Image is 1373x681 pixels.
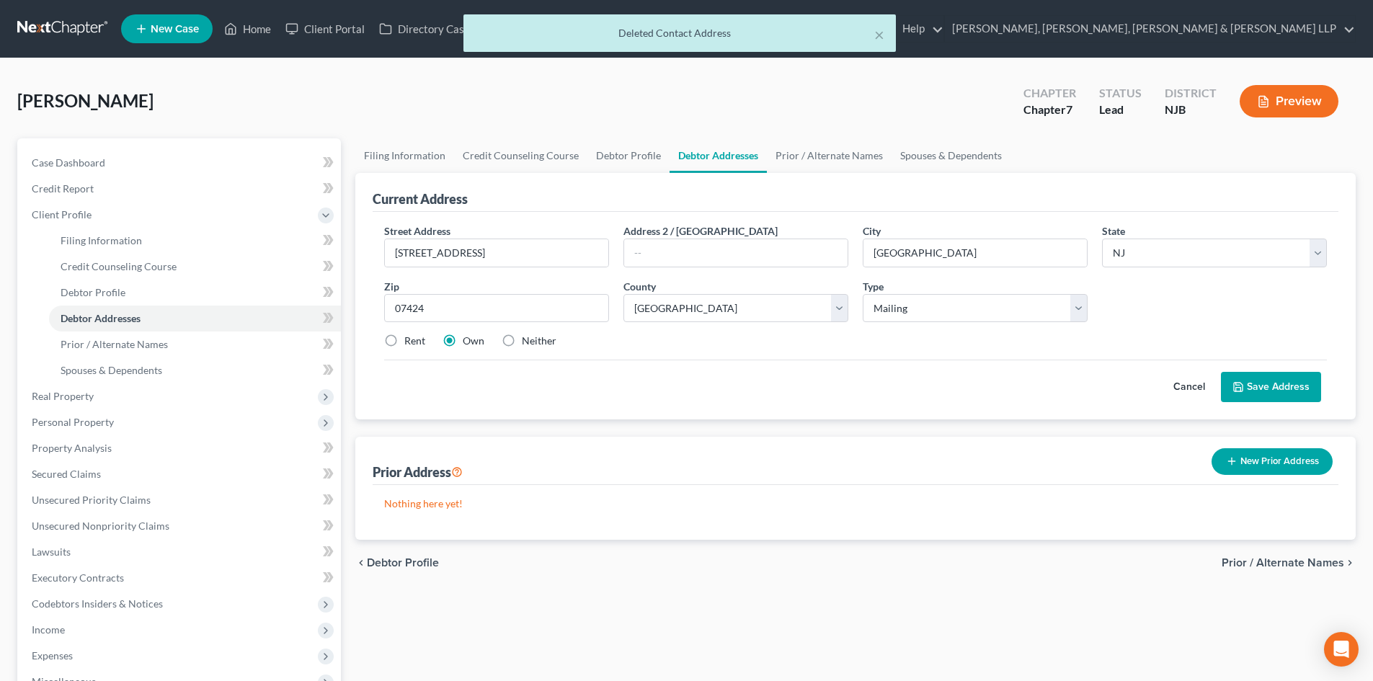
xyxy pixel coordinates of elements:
[1023,102,1076,118] div: Chapter
[892,138,1010,173] a: Spouses & Dependents
[1221,372,1321,402] button: Save Address
[1222,557,1356,569] button: Prior / Alternate Names chevron_right
[20,565,341,591] a: Executory Contracts
[20,150,341,176] a: Case Dashboard
[373,463,463,481] div: Prior Address
[624,239,848,267] input: --
[20,461,341,487] a: Secured Claims
[384,497,1327,511] p: Nothing here yet!
[61,260,177,272] span: Credit Counseling Course
[670,138,767,173] a: Debtor Addresses
[32,494,151,506] span: Unsecured Priority Claims
[454,138,587,173] a: Credit Counseling Course
[49,280,341,306] a: Debtor Profile
[32,520,169,532] span: Unsecured Nonpriority Claims
[367,557,439,569] span: Debtor Profile
[20,435,341,461] a: Property Analysis
[32,156,105,169] span: Case Dashboard
[863,279,884,294] label: Type
[32,546,71,558] span: Lawsuits
[463,334,484,348] label: Own
[355,557,439,569] button: chevron_left Debtor Profile
[1066,102,1072,116] span: 7
[20,539,341,565] a: Lawsuits
[32,468,101,480] span: Secured Claims
[874,26,884,43] button: ×
[385,239,608,267] input: Enter street address
[61,234,142,246] span: Filing Information
[1222,557,1344,569] span: Prior / Alternate Names
[61,364,162,376] span: Spouses & Dependents
[1099,85,1142,102] div: Status
[522,334,556,348] label: Neither
[863,239,1087,267] input: Enter city...
[1165,102,1217,118] div: NJB
[1102,225,1125,237] span: State
[32,649,73,662] span: Expenses
[32,571,124,584] span: Executory Contracts
[587,138,670,173] a: Debtor Profile
[373,190,468,208] div: Current Address
[404,334,425,348] label: Rent
[20,176,341,202] a: Credit Report
[1158,373,1221,401] button: Cancel
[32,442,112,454] span: Property Analysis
[475,26,884,40] div: Deleted Contact Address
[767,138,892,173] a: Prior / Alternate Names
[49,306,341,331] a: Debtor Addresses
[355,557,367,569] i: chevron_left
[1212,448,1333,475] button: New Prior Address
[20,487,341,513] a: Unsecured Priority Claims
[32,597,163,610] span: Codebtors Insiders & Notices
[384,280,399,293] span: Zip
[1165,85,1217,102] div: District
[17,90,154,111] span: [PERSON_NAME]
[49,228,341,254] a: Filing Information
[61,338,168,350] span: Prior / Alternate Names
[623,223,778,239] label: Address 2 / [GEOGRAPHIC_DATA]
[49,357,341,383] a: Spouses & Dependents
[863,225,881,237] span: City
[355,138,454,173] a: Filing Information
[1023,85,1076,102] div: Chapter
[61,312,141,324] span: Debtor Addresses
[623,280,656,293] span: County
[1240,85,1338,117] button: Preview
[49,254,341,280] a: Credit Counseling Course
[32,390,94,402] span: Real Property
[61,286,125,298] span: Debtor Profile
[32,208,92,221] span: Client Profile
[32,182,94,195] span: Credit Report
[1099,102,1142,118] div: Lead
[32,623,65,636] span: Income
[384,294,609,323] input: XXXXX
[384,225,450,237] span: Street Address
[32,416,114,428] span: Personal Property
[1324,632,1359,667] div: Open Intercom Messenger
[20,513,341,539] a: Unsecured Nonpriority Claims
[1344,557,1356,569] i: chevron_right
[49,331,341,357] a: Prior / Alternate Names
